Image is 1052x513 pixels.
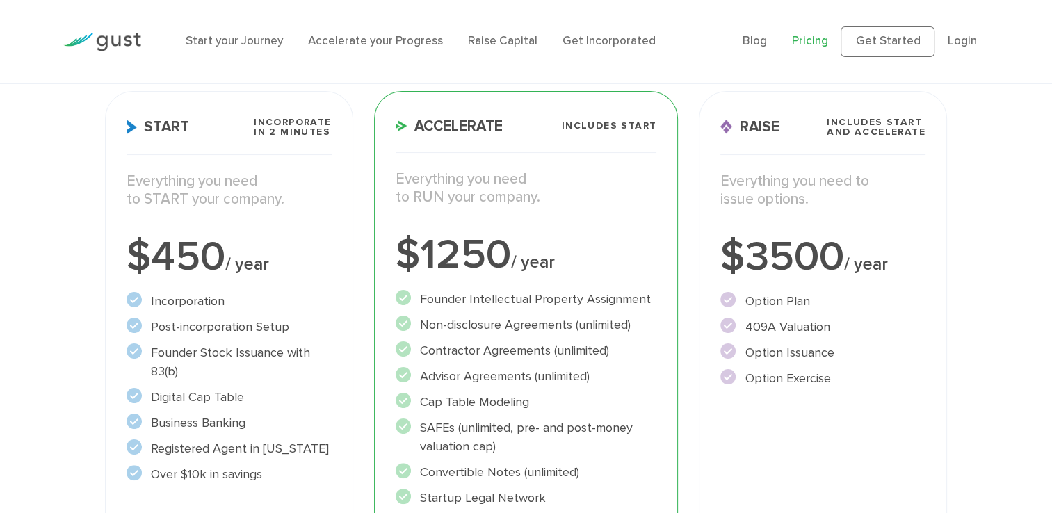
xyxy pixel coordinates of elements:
[827,117,925,137] span: Includes START and ACCELERATE
[792,34,828,48] a: Pricing
[563,34,656,48] a: Get Incorporated
[254,117,331,137] span: Incorporate in 2 Minutes
[720,292,925,311] li: Option Plan
[127,292,331,311] li: Incorporation
[396,489,657,507] li: Startup Legal Network
[743,34,767,48] a: Blog
[127,120,189,134] span: Start
[127,414,331,432] li: Business Banking
[396,170,657,207] p: Everything you need to RUN your company.
[63,33,141,51] img: Gust Logo
[396,234,657,276] div: $1250
[720,343,925,362] li: Option Issuance
[308,34,443,48] a: Accelerate your Progress
[396,316,657,334] li: Non-disclosure Agreements (unlimited)
[396,418,657,456] li: SAFEs (unlimited, pre- and post-money valuation cap)
[720,120,779,134] span: Raise
[720,236,925,278] div: $3500
[127,439,331,458] li: Registered Agent in [US_STATE]
[396,120,407,131] img: Accelerate Icon
[396,463,657,482] li: Convertible Notes (unlimited)
[396,290,657,309] li: Founder Intellectual Property Assignment
[396,119,503,133] span: Accelerate
[127,343,331,381] li: Founder Stock Issuance with 83(b)
[720,369,925,388] li: Option Exercise
[127,236,331,278] div: $450
[186,34,283,48] a: Start your Journey
[841,26,934,57] a: Get Started
[396,341,657,360] li: Contractor Agreements (unlimited)
[396,367,657,386] li: Advisor Agreements (unlimited)
[127,318,331,336] li: Post-incorporation Setup
[225,254,269,275] span: / year
[720,120,732,134] img: Raise Icon
[468,34,537,48] a: Raise Capital
[511,252,555,272] span: / year
[127,120,137,134] img: Start Icon X2
[127,388,331,407] li: Digital Cap Table
[127,465,331,484] li: Over $10k in savings
[947,34,976,48] a: Login
[562,121,657,131] span: Includes START
[127,172,331,209] p: Everything you need to START your company.
[720,172,925,209] p: Everything you need to issue options.
[720,318,925,336] li: 409A Valuation
[843,254,887,275] span: / year
[396,393,657,412] li: Cap Table Modeling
